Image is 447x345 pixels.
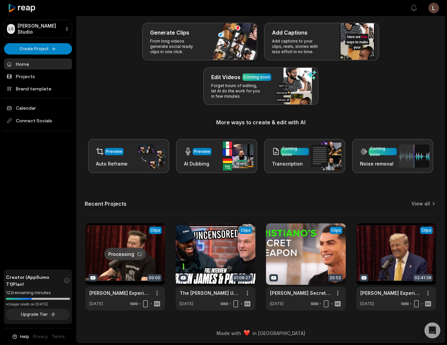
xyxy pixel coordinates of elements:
[96,160,128,167] h3: Auto Reframe
[52,334,65,340] a: Terms
[270,289,331,296] a: [PERSON_NAME] Secrets to Longevity and Peak Performance
[211,83,263,99] p: Forget hours of editing, let AI do the work for you in few minutes.
[424,322,440,338] div: Open Intercom Messenger
[106,149,122,155] div: Preview
[6,309,70,320] button: Upgrade Tier
[184,160,212,167] h3: AI Dubbing
[6,302,70,307] div: *Usage resets on [DATE]
[272,29,308,37] h3: Add Captions
[244,330,250,336] img: heart emoji
[6,274,64,287] span: Creator (AppSumo T1) Plan!
[20,334,29,340] span: Help
[282,146,308,158] div: Coming soon
[411,200,430,207] a: View all
[223,142,253,171] img: ai_dubbing.png
[135,143,165,169] img: auto_reframe.png
[150,39,202,55] p: From long videos generate social ready clips in one click.
[85,200,127,207] h2: Recent Projects
[4,58,72,69] a: Home
[360,289,421,296] a: [PERSON_NAME] Experience #2219 - [PERSON_NAME]
[150,29,189,37] h3: Generate Clips
[180,289,241,296] a: The [PERSON_NAME] Unfiltered Full Interview With The [PERSON_NAME] Show
[6,289,70,296] div: 122 remaining minutes
[4,83,72,94] a: Brand template
[272,39,323,55] p: Add captions to your clips, reels, stories with less effort in no time.
[4,115,72,127] span: Connect Socials
[4,71,72,82] a: Projects
[194,149,210,155] div: Preview
[4,43,72,55] button: Create Project
[311,142,341,170] img: transcription.png
[244,74,270,80] div: Coming soon
[360,160,397,167] h3: Noise removal
[12,334,29,340] button: Help
[399,145,429,168] img: noise_removal.png
[272,160,309,167] h3: Transcription
[211,73,240,81] h3: Edit Videos
[83,330,439,337] div: Made with in [GEOGRAPHIC_DATA]
[18,23,62,35] p: [PERSON_NAME] Studio
[7,24,15,34] div: LS
[85,118,437,126] h3: More ways to create & edit with AI
[4,102,72,113] a: Calendar
[89,289,150,296] a: [PERSON_NAME] Experience #2281 - [PERSON_NAME]
[370,146,396,158] div: Coming soon
[33,334,48,340] a: Privacy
